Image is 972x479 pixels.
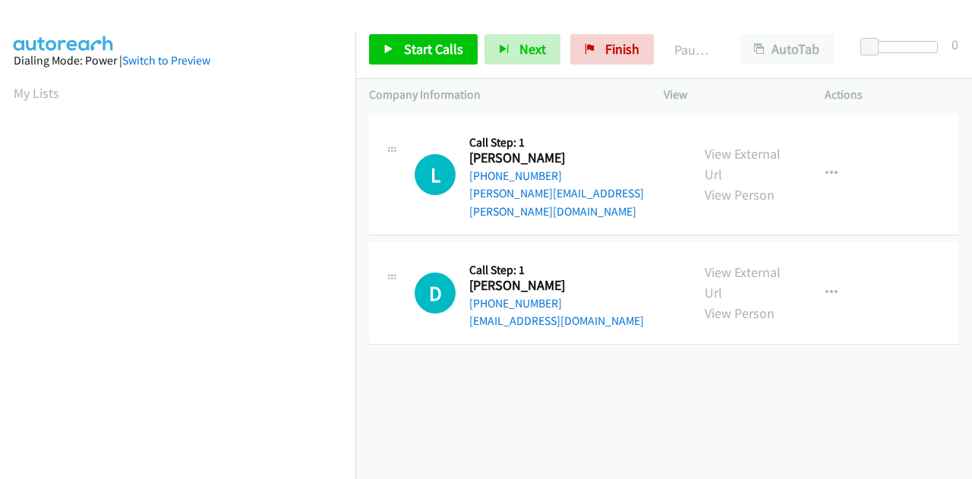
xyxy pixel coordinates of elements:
a: View Person [705,186,775,203]
div: 0 [951,34,958,55]
button: AutoTab [740,34,834,65]
p: Paused [674,39,712,60]
h1: L [415,154,456,195]
a: [PHONE_NUMBER] [469,296,562,310]
h2: [PERSON_NAME] [469,277,594,295]
h5: Call Step: 1 [469,135,677,150]
p: View [664,86,797,104]
div: Delay between calls (in seconds) [868,41,938,53]
span: Next [519,40,546,58]
h2: [PERSON_NAME] [469,150,594,167]
a: My Lists [14,84,59,102]
h5: Call Step: 1 [469,263,644,278]
span: Start Calls [404,40,463,58]
a: View External Url [705,263,781,301]
a: View External Url [705,145,781,183]
p: Company Information [369,86,636,104]
div: The call is yet to be attempted [415,154,456,195]
a: [PERSON_NAME][EMAIL_ADDRESS][PERSON_NAME][DOMAIN_NAME] [469,186,644,219]
a: [EMAIL_ADDRESS][DOMAIN_NAME] [469,314,644,328]
a: Finish [570,34,654,65]
a: Switch to Preview [122,53,210,68]
button: Next [484,34,560,65]
a: [PHONE_NUMBER] [469,169,562,183]
p: Actions [825,86,958,104]
div: The call is yet to be attempted [415,273,456,314]
h1: D [415,273,456,314]
a: Start Calls [369,34,478,65]
span: Finish [605,40,639,58]
a: View Person [705,304,775,322]
div: Dialing Mode: Power | [14,52,342,70]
